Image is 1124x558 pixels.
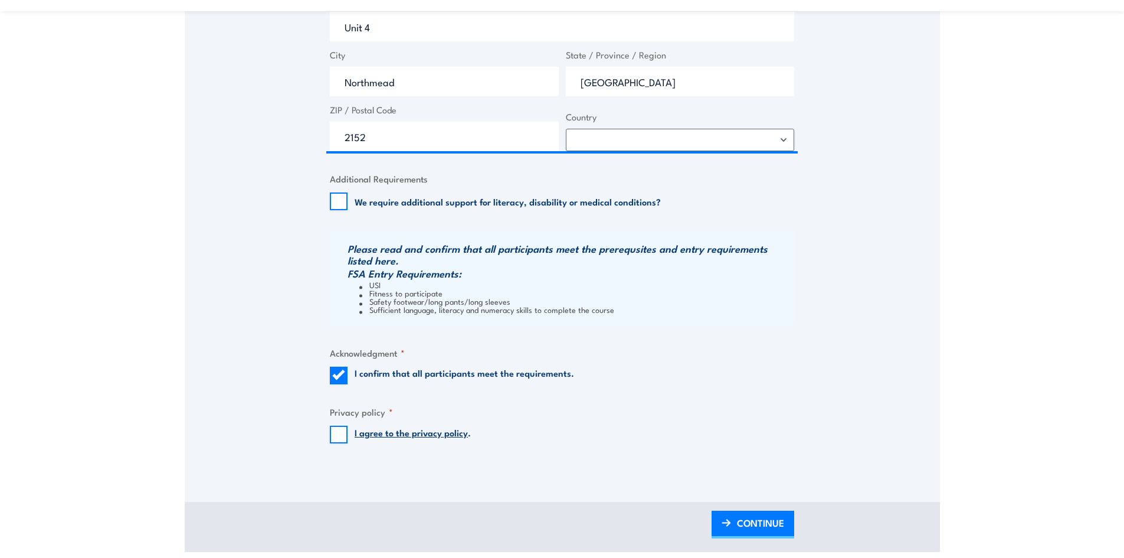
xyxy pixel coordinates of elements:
a: CONTINUE [712,511,794,539]
li: Sufficient language, literacy and numeracy skills to complete the course [359,305,791,314]
a: I agree to the privacy policy [355,426,468,439]
legend: Privacy policy [330,405,393,419]
legend: Additional Requirements [330,172,428,185]
span: CONTINUE [737,507,784,539]
label: Country [566,110,795,124]
label: State / Province / Region [566,48,795,62]
label: ZIP / Postal Code [330,103,559,117]
label: City [330,48,559,62]
li: Fitness to participate [359,289,791,297]
label: I confirm that all participants meet the requirements. [355,367,574,384]
label: . [355,426,471,443]
h3: FSA Entry Requirements: [348,267,791,279]
label: We require additional support for literacy, disability or medical conditions? [355,195,661,207]
li: USI [359,280,791,289]
h3: Please read and confirm that all participants meet the prerequsites and entry requirements listed... [348,243,791,266]
li: Safety footwear/long pants/long sleeves [359,297,791,305]
legend: Acknowledgment [330,346,405,360]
